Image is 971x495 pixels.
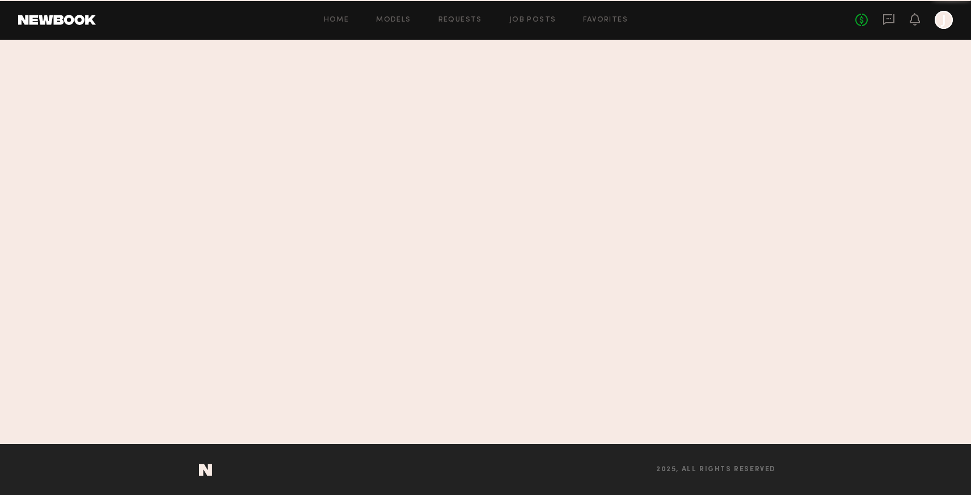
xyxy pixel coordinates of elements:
[583,16,628,24] a: Favorites
[324,16,349,24] a: Home
[656,466,776,473] span: 2025, all rights reserved
[509,16,556,24] a: Job Posts
[935,11,953,29] a: J
[438,16,482,24] a: Requests
[376,16,411,24] a: Models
